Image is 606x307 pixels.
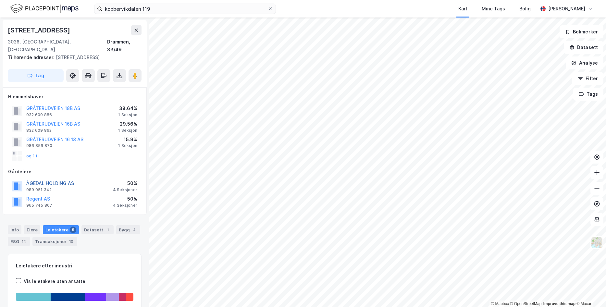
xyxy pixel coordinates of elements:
[131,227,138,233] div: 4
[26,143,52,148] div: 986 856 870
[24,277,85,285] div: Vis leietakere uten ansatte
[113,203,137,208] div: 4 Seksjoner
[118,120,137,128] div: 29.56%
[70,227,76,233] div: 5
[113,179,137,187] div: 50%
[81,225,114,234] div: Datasett
[491,301,509,306] a: Mapbox
[8,93,141,101] div: Hjemmelshaver
[32,237,77,246] div: Transaksjoner
[26,203,52,208] div: 965 745 807
[107,38,142,54] div: Drammen, 33/49
[8,55,56,60] span: Tilhørende adresser:
[591,237,603,249] img: Z
[458,5,467,13] div: Kart
[543,301,575,306] a: Improve this map
[118,143,137,148] div: 1 Seksjon
[548,5,585,13] div: [PERSON_NAME]
[43,225,79,234] div: Leietakere
[519,5,531,13] div: Bolig
[8,38,107,54] div: 3036, [GEOGRAPHIC_DATA], [GEOGRAPHIC_DATA]
[16,262,133,270] div: Leietakere etter industri
[8,69,64,82] button: Tag
[8,225,21,234] div: Info
[118,112,137,117] div: 1 Seksjon
[26,187,52,192] div: 989 051 342
[8,54,136,61] div: [STREET_ADDRESS]
[118,128,137,133] div: 1 Seksjon
[26,112,52,117] div: 932 609 886
[560,25,603,38] button: Bokmerker
[574,276,606,307] div: Kontrollprogram for chat
[118,104,137,112] div: 38.64%
[566,56,603,69] button: Analyse
[8,168,141,176] div: Gårdeiere
[8,25,71,35] div: [STREET_ADDRESS]
[8,237,30,246] div: ESG
[116,225,140,234] div: Bygg
[564,41,603,54] button: Datasett
[510,301,542,306] a: OpenStreetMap
[102,4,268,14] input: Søk på adresse, matrikkel, gårdeiere, leietakere eller personer
[572,72,603,85] button: Filter
[105,227,111,233] div: 1
[573,88,603,101] button: Tags
[574,276,606,307] iframe: Chat Widget
[482,5,505,13] div: Mine Tags
[68,238,75,245] div: 10
[26,128,52,133] div: 832 609 862
[24,225,40,234] div: Eiere
[10,3,79,14] img: logo.f888ab2527a4732fd821a326f86c7f29.svg
[20,238,27,245] div: 14
[113,187,137,192] div: 4 Seksjoner
[113,195,137,203] div: 50%
[118,136,137,143] div: 15.9%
